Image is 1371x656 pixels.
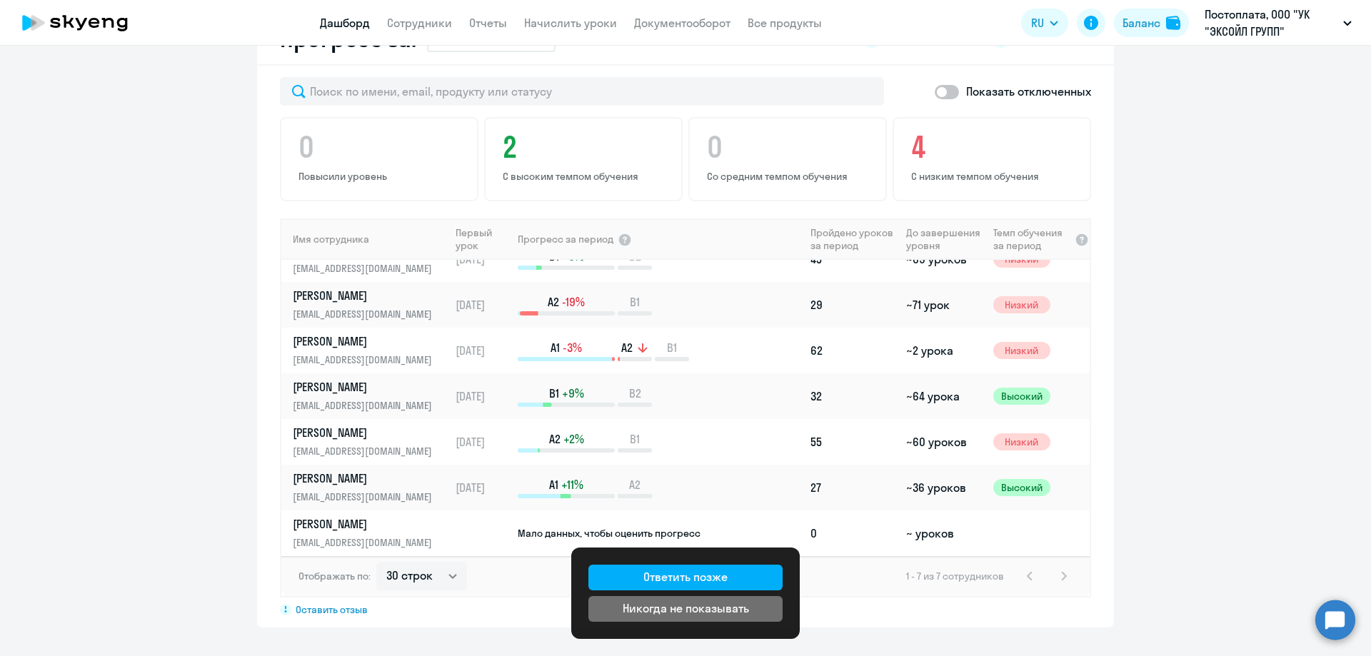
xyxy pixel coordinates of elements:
[524,16,617,30] a: Начислить уроки
[293,535,440,550] p: [EMAIL_ADDRESS][DOMAIN_NAME]
[748,16,822,30] a: Все продукты
[900,465,987,510] td: ~36 уроков
[518,527,700,540] span: Мало данных, чтобы оценить прогресс
[548,294,559,310] span: A2
[1021,9,1068,37] button: RU
[293,352,440,368] p: [EMAIL_ADDRESS][DOMAIN_NAME]
[561,477,583,493] span: +11%
[634,16,730,30] a: Документооборот
[1205,6,1337,40] p: Постоплата, ООО "УК "ЭКСОЙЛ ГРУПП"
[293,470,440,486] p: [PERSON_NAME]
[1197,6,1359,40] button: Постоплата, ООО "УК "ЭКСОЙЛ ГРУПП"
[993,342,1050,359] span: Низкий
[296,603,368,616] span: Оставить отзыв
[562,294,585,310] span: -19%
[993,388,1050,405] span: Высокий
[805,282,900,328] td: 29
[805,328,900,373] td: 62
[503,130,668,164] h4: 2
[293,288,449,322] a: [PERSON_NAME][EMAIL_ADDRESS][DOMAIN_NAME]
[469,16,507,30] a: Отчеты
[293,398,440,413] p: [EMAIL_ADDRESS][DOMAIN_NAME]
[966,83,1091,100] p: Показать отключенных
[805,218,900,260] th: Пройдено уроков за период
[805,373,900,419] td: 32
[900,419,987,465] td: ~60 уроков
[805,419,900,465] td: 55
[450,218,516,260] th: Первый урок
[293,516,440,532] p: [PERSON_NAME]
[280,77,884,106] input: Поиск по имени, email, продукту или статусу
[993,433,1050,450] span: Низкий
[320,16,370,30] a: Дашборд
[900,373,987,419] td: ~64 урока
[630,294,640,310] span: B1
[293,489,440,505] p: [EMAIL_ADDRESS][DOMAIN_NAME]
[281,218,450,260] th: Имя сотрудника
[900,510,987,556] td: ~ уроков
[911,170,1077,183] p: С низким темпом обучения
[293,379,440,395] p: [PERSON_NAME]
[450,282,516,328] td: [DATE]
[1123,14,1160,31] div: Баланс
[805,510,900,556] td: 0
[900,282,987,328] td: ~71 урок
[563,340,582,355] span: -3%
[503,170,668,183] p: С высоким темпом обучения
[387,16,452,30] a: Сотрудники
[450,465,516,510] td: [DATE]
[450,328,516,373] td: [DATE]
[1031,14,1044,31] span: RU
[993,479,1050,496] span: Высокий
[1114,9,1189,37] button: Балансbalance
[911,130,1077,164] h4: 4
[293,333,440,349] p: [PERSON_NAME]
[630,431,640,447] span: B1
[293,425,449,459] a: [PERSON_NAME][EMAIL_ADDRESS][DOMAIN_NAME]
[629,385,641,401] span: B2
[293,470,449,505] a: [PERSON_NAME][EMAIL_ADDRESS][DOMAIN_NAME]
[450,373,516,419] td: [DATE]
[293,306,440,322] p: [EMAIL_ADDRESS][DOMAIN_NAME]
[293,379,449,413] a: [PERSON_NAME][EMAIL_ADDRESS][DOMAIN_NAME]
[450,419,516,465] td: [DATE]
[549,431,561,447] span: A2
[562,385,584,401] span: +9%
[549,477,558,493] span: A1
[551,340,560,355] span: A1
[1166,16,1180,30] img: balance
[588,565,783,590] button: Ответить позже
[518,233,613,246] span: Прогресс за период
[667,340,677,355] span: B1
[588,596,783,622] button: Никогда не показывать
[993,226,1070,252] span: Темп обучения за период
[549,385,559,401] span: B1
[293,333,449,368] a: [PERSON_NAME][EMAIL_ADDRESS][DOMAIN_NAME]
[900,328,987,373] td: ~2 урока
[293,516,449,550] a: [PERSON_NAME][EMAIL_ADDRESS][DOMAIN_NAME]
[621,340,633,355] span: A2
[298,570,371,582] span: Отображать по:
[293,261,440,276] p: [EMAIL_ADDRESS][DOMAIN_NAME]
[805,465,900,510] td: 27
[293,288,440,303] p: [PERSON_NAME]
[293,443,440,459] p: [EMAIL_ADDRESS][DOMAIN_NAME]
[643,568,728,585] div: Ответить позже
[906,570,1004,582] span: 1 - 7 из 7 сотрудников
[993,296,1050,313] span: Низкий
[293,425,440,440] p: [PERSON_NAME]
[563,431,584,447] span: +2%
[629,477,641,493] span: A2
[623,600,749,617] div: Никогда не показывать
[900,218,987,260] th: До завершения уровня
